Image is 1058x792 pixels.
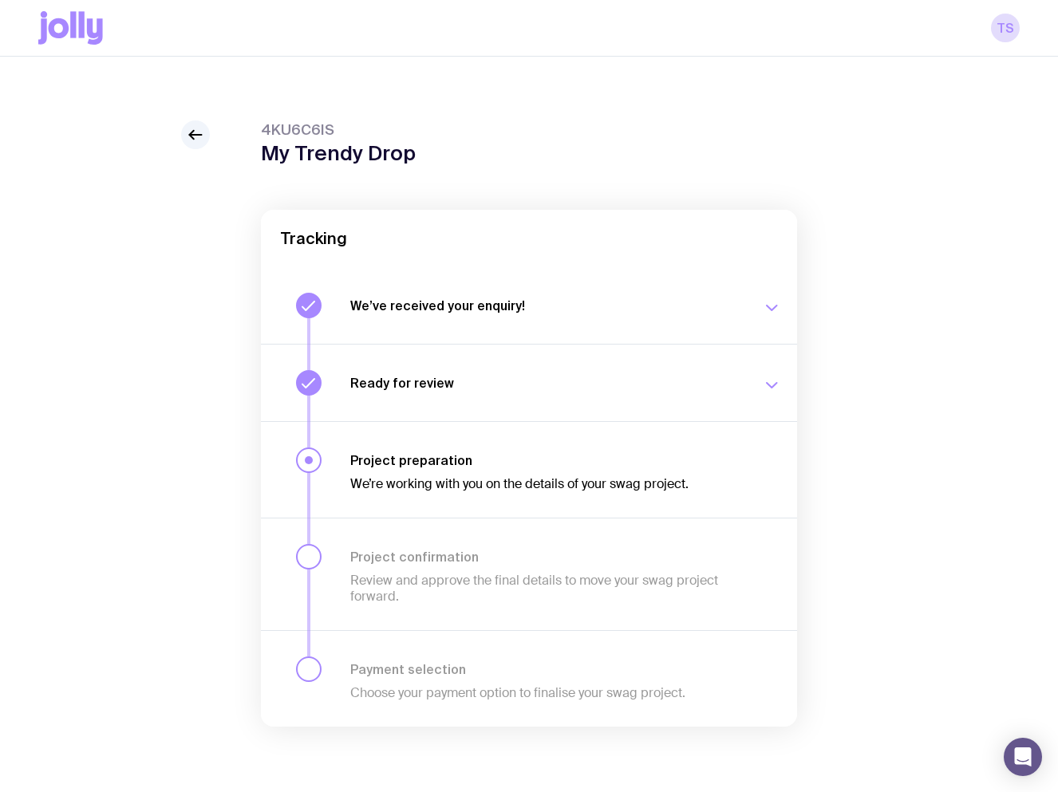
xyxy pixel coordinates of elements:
a: TS [991,14,1020,42]
div: Open Intercom Messenger [1004,738,1042,776]
h3: Payment selection [350,661,743,677]
h3: Project preparation [350,452,743,468]
p: Review and approve the final details to move your swag project forward. [350,573,743,605]
h2: Tracking [280,229,778,248]
button: We’ve received your enquiry! [261,267,797,344]
h3: Ready for review [350,375,743,391]
p: We’re working with you on the details of your swag project. [350,476,743,492]
p: Choose your payment option to finalise your swag project. [350,685,743,701]
button: Ready for review [261,344,797,421]
h3: We’ve received your enquiry! [350,297,743,313]
h3: Project confirmation [350,549,743,565]
h1: My Trendy Drop [261,141,416,165]
span: 4KU6C6IS [261,120,416,140]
